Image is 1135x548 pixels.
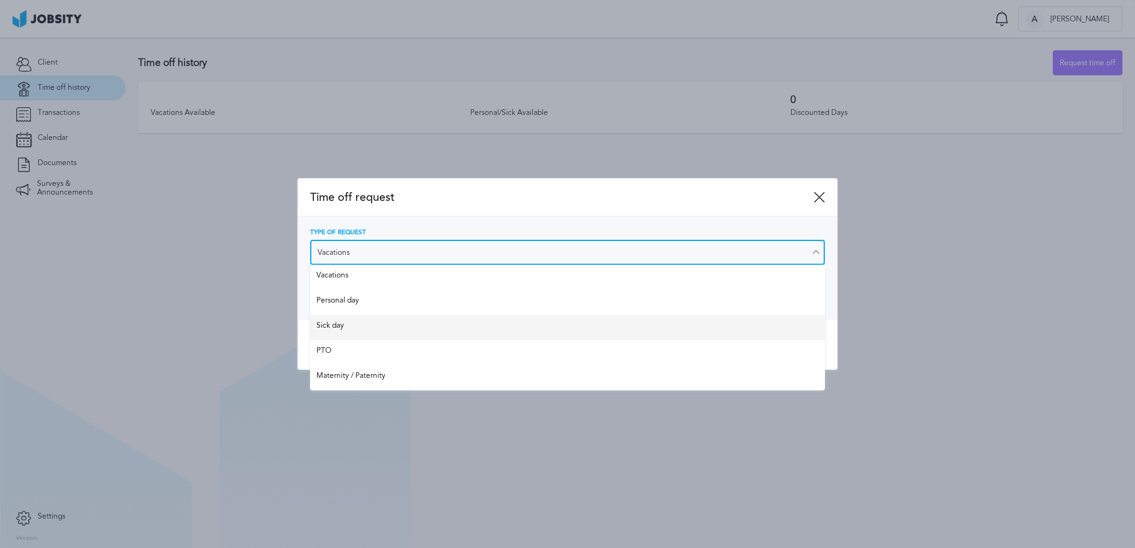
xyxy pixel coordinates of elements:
span: Type of Request [310,229,366,237]
span: Maternity / Paternity [316,372,819,384]
span: PTO [316,347,819,359]
span: Sick day [316,321,819,334]
span: Vacations [316,271,819,284]
span: Time off request [310,191,814,204]
span: Personal day [316,296,819,309]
